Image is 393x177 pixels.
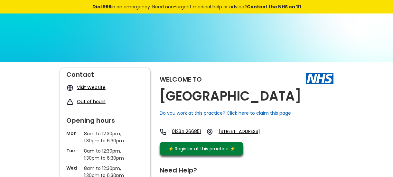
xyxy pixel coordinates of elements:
p: Mon [66,130,81,137]
a: Visit Website [77,84,106,91]
div: in an emergency. Need non-urgent medical help or advice? [49,3,345,10]
div: Opening hours [66,114,144,124]
a: Do you work at this practice? Click here to claim this page [160,110,291,116]
p: Wed [66,165,81,171]
p: Tue [66,147,81,154]
h2: [GEOGRAPHIC_DATA] [160,89,301,103]
a: Out of hours [77,98,106,105]
a: [STREET_ADDRESS] [219,128,276,136]
a: 01234 266851 [172,128,201,136]
img: practice location icon [206,128,213,136]
img: exclamation icon [66,98,74,106]
img: globe icon [66,84,74,92]
div: ⚡️ Register at this practice ⚡️ [165,145,239,152]
p: 8am to 12:30pm, 1:30pm to 6:30pm [84,130,126,144]
img: The NHS logo [306,73,333,84]
div: Welcome to [160,76,202,83]
p: 8am to 12:30pm, 1:30pm to 6:30pm [84,147,126,162]
div: Need Help? [160,164,327,173]
a: Contact the NHS on 111 [247,4,301,10]
div: Contact [66,68,144,78]
img: telephone icon [160,128,167,136]
a: ⚡️ Register at this practice ⚡️ [160,142,243,155]
a: Dial 999 [92,4,111,10]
